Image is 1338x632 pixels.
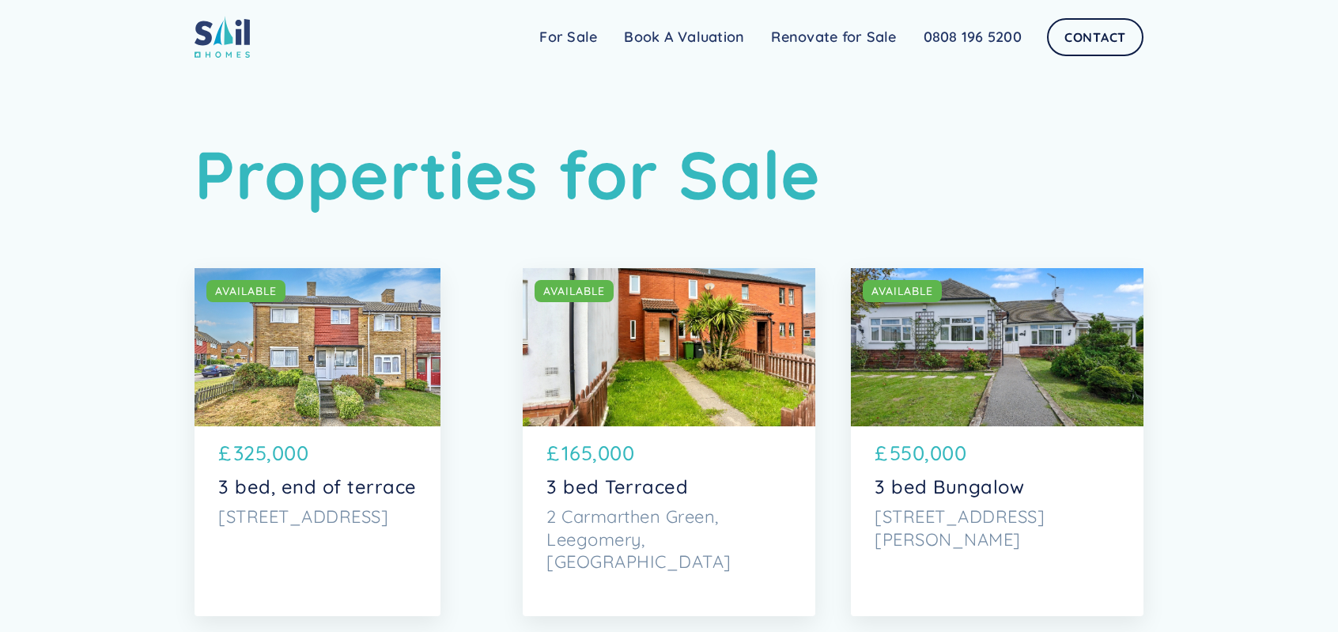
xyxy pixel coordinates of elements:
[875,505,1120,551] p: [STREET_ADDRESS][PERSON_NAME]
[218,438,232,468] p: £
[195,16,250,58] img: sail home logo colored
[890,438,967,468] p: 550,000
[195,134,1143,215] h1: Properties for Sale
[1047,18,1143,56] a: Contact
[851,268,1143,616] a: AVAILABLE£550,0003 bed Bungalow[STREET_ADDRESS][PERSON_NAME]
[546,438,560,468] p: £
[546,505,792,573] p: 2 Carmarthen Green, Leegomery, [GEOGRAPHIC_DATA]
[218,475,417,498] p: 3 bed, end of terrace
[758,21,909,53] a: Renovate for Sale
[546,475,792,498] p: 3 bed Terraced
[875,438,888,468] p: £
[233,438,309,468] p: 325,000
[543,283,605,299] div: AVAILABLE
[910,21,1035,53] a: 0808 196 5200
[526,21,610,53] a: For Sale
[610,21,758,53] a: Book A Valuation
[523,268,815,616] a: AVAILABLE£165,0003 bed Terraced2 Carmarthen Green, Leegomery, [GEOGRAPHIC_DATA]
[561,438,635,468] p: 165,000
[195,268,440,616] a: AVAILABLE£325,0003 bed, end of terrace[STREET_ADDRESS]
[875,475,1120,498] p: 3 bed Bungalow
[215,283,277,299] div: AVAILABLE
[218,505,417,528] p: [STREET_ADDRESS]
[871,283,933,299] div: AVAILABLE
